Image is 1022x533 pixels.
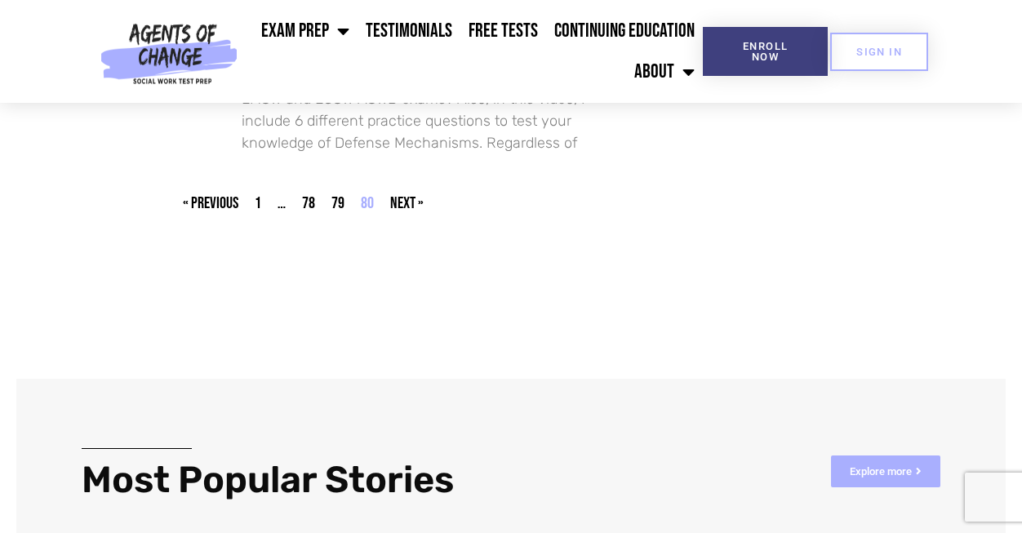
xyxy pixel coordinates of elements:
[390,193,424,213] span: Next »
[255,193,261,213] a: 1
[546,11,703,51] a: Continuing Education
[830,33,928,71] a: SIGN IN
[331,193,344,213] a: 79
[253,11,358,51] a: Exam Prep
[361,193,374,213] span: 80
[626,51,703,92] a: About
[183,193,238,213] a: « Previous
[460,11,546,51] a: Free Tests
[358,11,460,51] a: Testimonials
[729,41,802,62] span: Enroll Now
[302,193,315,213] a: 78
[703,27,828,76] a: Enroll Now
[856,47,902,57] span: SIGN IN
[850,466,912,477] span: Explore more
[278,193,286,213] span: …
[831,455,940,487] a: Explore more
[82,461,511,498] h2: Most Popular Stories
[244,11,703,92] nav: Menu
[16,192,589,215] nav: Pagination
